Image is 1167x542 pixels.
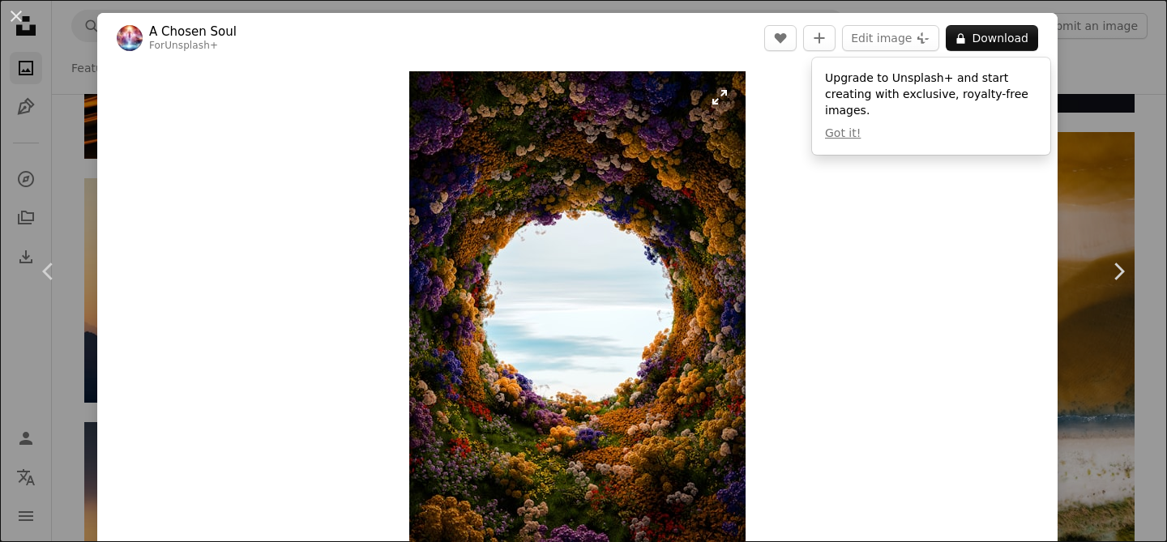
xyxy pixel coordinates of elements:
div: Upgrade to Unsplash+ and start creating with exclusive, royalty-free images. [812,58,1050,155]
a: Next [1070,194,1167,349]
button: Edit image [842,25,939,51]
button: Add to Collection [803,25,836,51]
button: Download [946,25,1038,51]
div: For [149,40,237,53]
a: Unsplash+ [165,40,218,51]
a: A Chosen Soul [149,23,237,40]
button: Like [764,25,797,51]
button: Got it! [825,126,861,142]
button: Zoom in on this image [409,71,746,542]
img: a circle of flowers with a sky in the background [409,71,746,542]
img: Go to A Chosen Soul's profile [117,25,143,51]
